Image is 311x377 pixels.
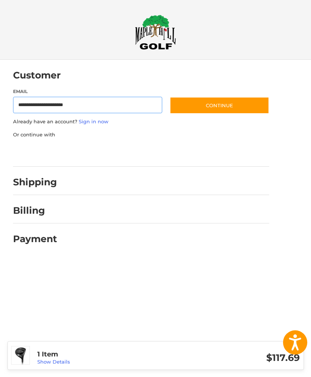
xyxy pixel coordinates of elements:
p: Already have an account? [13,118,269,126]
h3: 1 Item [37,350,169,359]
img: Cobra Lady Air-X 2 Fairway Wood [12,346,29,364]
img: Maple Hill Golf [135,15,176,50]
button: Continue [170,97,269,114]
iframe: Google Customer Reviews [249,357,311,377]
a: Sign in now [79,118,109,124]
h3: $117.69 [169,352,300,364]
p: Or continue with [13,131,269,139]
h2: Customer [13,69,61,81]
a: Show Details [37,359,70,365]
label: Email [13,88,163,95]
iframe: PayPal-paylater [74,146,130,159]
iframe: PayPal-paypal [10,146,66,159]
h2: Shipping [13,176,57,188]
h2: Payment [13,233,57,245]
iframe: PayPal-venmo [137,146,193,159]
h2: Billing [13,205,57,216]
